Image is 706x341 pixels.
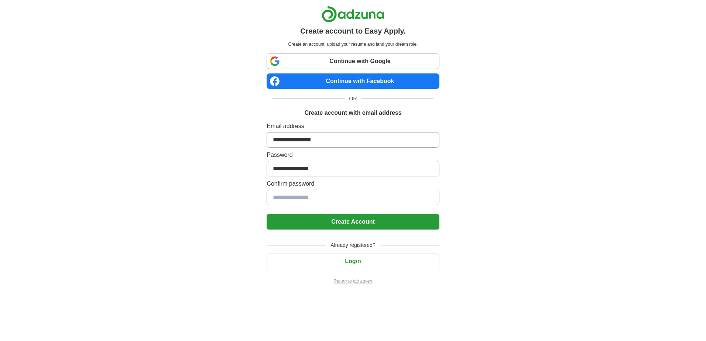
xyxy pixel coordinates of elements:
[267,258,439,264] a: Login
[267,54,439,69] a: Continue with Google
[267,151,439,159] label: Password
[300,25,406,37] h1: Create account to Easy Apply.
[267,214,439,230] button: Create Account
[326,241,380,249] span: Already registered?
[322,6,384,23] img: Adzuna logo
[267,122,439,131] label: Email address
[268,41,438,48] p: Create an account, upload your resume and land your dream role.
[267,179,439,188] label: Confirm password
[267,73,439,89] a: Continue with Facebook
[267,254,439,269] button: Login
[304,108,401,117] h1: Create account with email address
[345,95,361,103] span: OR
[267,278,439,285] a: Return to job advert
